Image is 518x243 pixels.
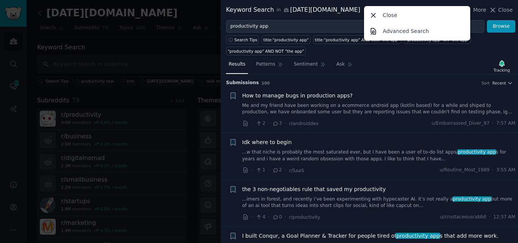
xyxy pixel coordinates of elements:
[268,166,270,174] span: ·
[313,35,401,44] a: title:"productivity app" AND title:"the app"
[229,61,245,68] span: Results
[492,120,494,127] span: ·
[473,6,487,14] span: More
[234,37,257,42] span: Search Tips
[256,120,265,127] span: 2
[262,35,311,44] a: title:"productivity app"
[226,58,248,74] a: Results
[489,214,491,221] span: ·
[491,58,513,74] button: Tracking
[226,80,259,86] span: Submission s
[440,214,487,221] span: u/crustaceousrabbit
[492,80,513,86] button: Recent
[272,120,282,127] span: 3
[276,7,281,14] span: in
[262,81,270,85] span: 100
[226,5,360,15] div: Keyword Search [DATE][DOMAIN_NAME]
[294,61,318,68] span: Sentiment
[242,232,499,240] span: I built Conqur, a Goal Planner & Tracker for people tired of s that add more work.
[465,6,487,14] button: More
[256,167,265,174] span: 1
[268,119,270,127] span: ·
[242,196,516,209] a: ...imers in forest, and recently i’ve been experimenting with hypecaster AI. it’s not really apro...
[315,37,399,42] div: title:"productivity app" AND title:"the app"
[383,11,397,19] p: Close
[285,213,286,221] span: ·
[251,213,253,221] span: ·
[285,119,286,127] span: ·
[226,20,484,33] input: Try a keyword related to your business
[272,167,282,174] span: 2
[256,214,265,221] span: 4
[256,61,275,68] span: Patterns
[242,232,499,240] a: I built Conqur, a Goal Planner & Tracker for people tired ofproductivity apps that add more work.
[228,49,304,54] div: "productivity app" AND NOT "the app"
[366,23,469,39] a: Advanced Search
[242,92,353,100] a: How to manage bugs in production apps?
[498,6,513,14] span: Close
[272,214,282,221] span: 0
[291,58,328,74] a: Sentiment
[242,185,386,193] a: the 3 non-negotiables rule that saved my productivity
[226,47,306,55] a: "productivity app" AND NOT "the app"
[482,80,490,86] div: Sort
[396,233,440,239] span: productivity app
[496,167,515,174] span: 3:55 AM
[268,213,270,221] span: ·
[489,6,513,14] button: Close
[383,27,429,35] p: Advanced Search
[492,80,506,86] span: Recent
[487,20,515,33] button: Browse
[334,58,355,74] a: Ask
[493,67,510,73] div: Tracking
[251,119,253,127] span: ·
[226,35,259,44] button: Search Tips
[251,166,253,174] span: ·
[253,58,286,74] a: Patterns
[289,121,319,126] span: r/androiddev
[496,120,515,127] span: 7:57 AM
[289,215,320,220] span: r/productivity
[432,120,490,127] span: u/Embarrassed_Diver_97
[242,149,516,162] a: ...w that niche is probably the most saturated ever, but I have been a user of to-do list apps/pr...
[289,168,304,173] span: r/SaaS
[242,138,292,146] a: Idk where to begin
[336,61,345,68] span: Ask
[242,102,516,116] a: Me and my friend have been working on a ecommerce android app (kotlin based) for a while and ship...
[492,167,494,174] span: ·
[440,167,489,174] span: u/Routine_Most_1989
[264,37,309,42] div: title:"productivity app"
[457,149,497,155] span: productivity app
[493,214,515,221] span: 12:37 AM
[285,166,286,174] span: ·
[452,196,492,202] span: productivity app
